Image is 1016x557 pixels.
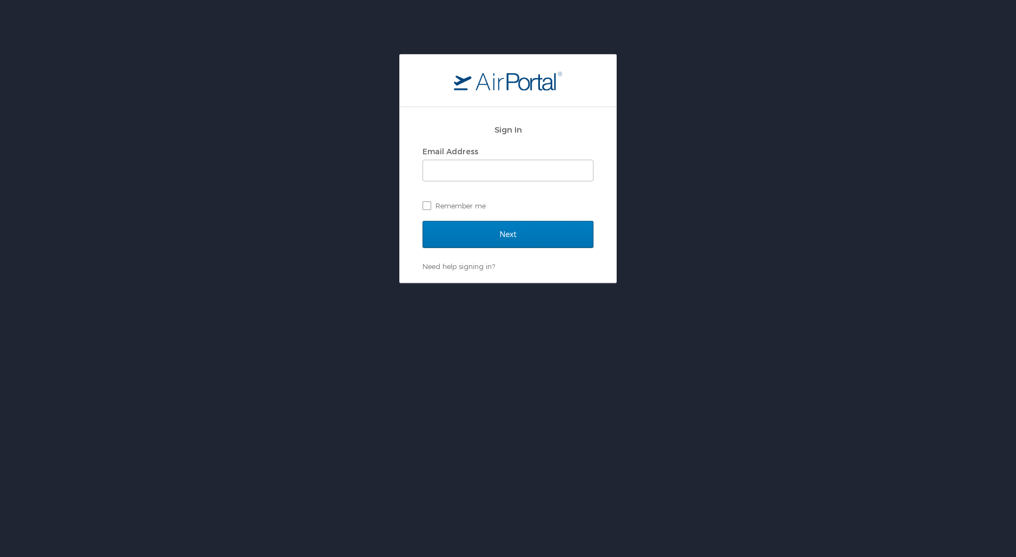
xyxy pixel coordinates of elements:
label: Remember me [423,198,593,214]
input: Next [423,221,593,248]
a: Need help signing in? [423,262,495,271]
label: Email Address [423,147,478,156]
img: logo [454,71,562,90]
h2: Sign In [423,123,593,136]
